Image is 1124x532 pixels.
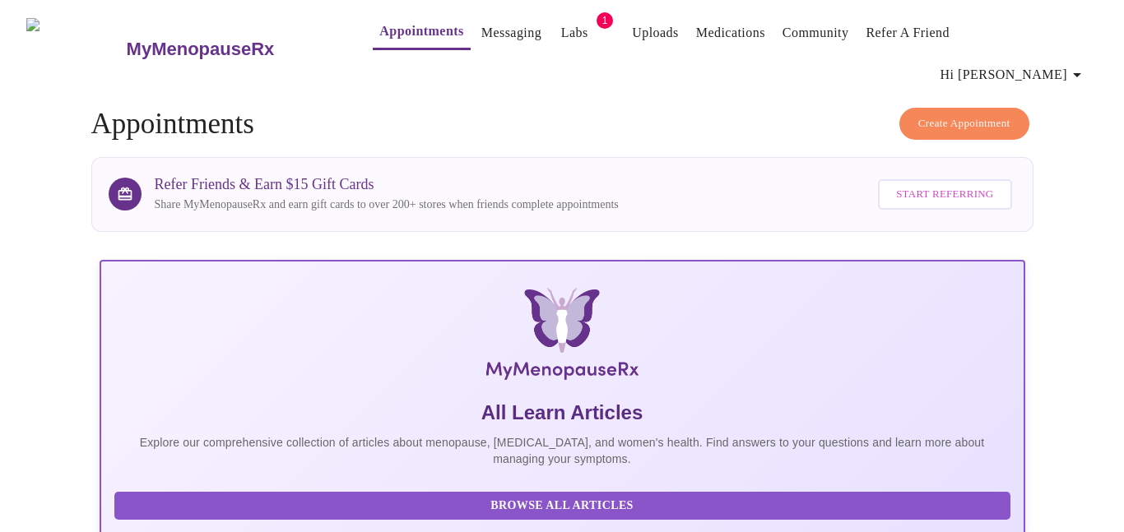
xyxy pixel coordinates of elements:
[114,497,1015,511] a: Browse All Articles
[155,176,619,193] h3: Refer Friends & Earn $15 Gift Cards
[155,197,619,213] p: Share MyMenopauseRx and earn gift cards to over 200+ stores when friends complete appointments
[934,58,1094,91] button: Hi [PERSON_NAME]
[114,434,1010,467] p: Explore our comprehensive collection of articles about menopause, [MEDICAL_DATA], and women's hea...
[561,21,588,44] a: Labs
[373,15,470,50] button: Appointments
[548,16,601,49] button: Labs
[481,21,541,44] a: Messaging
[131,496,994,516] span: Browse All Articles
[899,108,1029,140] button: Create Appointment
[690,16,772,49] button: Medications
[114,400,1010,426] h5: All Learn Articles
[874,171,1015,218] a: Start Referring
[918,114,1010,133] span: Create Appointment
[896,185,993,204] span: Start Referring
[878,179,1011,210] button: Start Referring
[597,12,613,29] span: 1
[941,63,1087,86] span: Hi [PERSON_NAME]
[783,21,849,44] a: Community
[253,288,871,386] img: MyMenopauseRx Logo
[114,492,1010,520] button: Browse All Articles
[26,18,124,80] img: MyMenopauseRx Logo
[91,108,1033,141] h4: Appointments
[632,21,679,44] a: Uploads
[124,21,340,78] a: MyMenopauseRx
[379,20,463,43] a: Appointments
[859,16,956,49] button: Refer a Friend
[696,21,765,44] a: Medications
[625,16,685,49] button: Uploads
[475,16,548,49] button: Messaging
[127,39,275,60] h3: MyMenopauseRx
[866,21,950,44] a: Refer a Friend
[776,16,856,49] button: Community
